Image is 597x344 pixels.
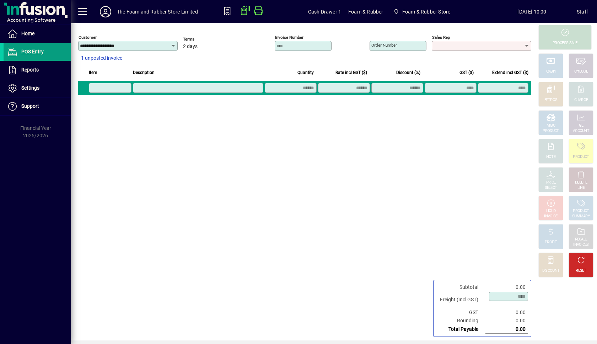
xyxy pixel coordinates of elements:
[485,317,528,325] td: 0.00
[21,49,44,54] span: POS Entry
[544,214,557,219] div: INVOICE
[492,69,528,76] span: Extend incl GST ($)
[4,79,71,97] a: Settings
[4,97,71,115] a: Support
[485,308,528,317] td: 0.00
[21,85,39,91] span: Settings
[21,31,34,36] span: Home
[436,308,485,317] td: GST
[436,325,485,334] td: Total Payable
[335,69,367,76] span: Rate incl GST ($)
[485,283,528,291] td: 0.00
[78,52,125,65] button: 1 unposted invoice
[402,6,450,17] span: Foam & Rubber Store
[576,268,586,274] div: RESET
[485,325,528,334] td: 0.00
[553,41,577,46] div: PROCESS SALE
[546,180,556,185] div: PRICE
[183,44,198,49] span: 2 days
[432,35,450,40] mat-label: Sales rep
[544,97,558,103] div: EFTPOS
[21,67,39,73] span: Reports
[572,214,590,219] div: SUMMARY
[487,6,577,17] span: [DATE] 10:00
[183,37,226,42] span: Terms
[275,35,303,40] mat-label: Invoice number
[4,25,71,43] a: Home
[308,6,341,17] span: Cash Drawer 1
[133,69,155,76] span: Description
[573,154,589,160] div: PRODUCT
[21,103,39,109] span: Support
[573,208,589,214] div: PRODUCT
[573,242,588,248] div: INVOICES
[94,5,117,18] button: Profile
[545,185,557,191] div: SELECT
[545,240,557,245] div: PROFIT
[371,43,397,48] mat-label: Order number
[81,54,122,62] span: 1 unposted invoice
[573,128,589,134] div: ACCOUNT
[546,69,555,74] div: CASH
[396,69,420,76] span: Discount (%)
[574,97,588,103] div: CHARGE
[575,237,587,242] div: RECALL
[436,291,485,308] td: Freight (Incl GST)
[577,6,588,17] div: Staff
[546,154,555,160] div: NOTE
[575,180,587,185] div: DELETE
[546,208,555,214] div: HOLD
[579,123,583,128] div: GL
[459,69,474,76] span: GST ($)
[542,268,559,274] div: DISCOUNT
[79,35,97,40] mat-label: Customer
[89,69,97,76] span: Item
[4,61,71,79] a: Reports
[297,69,314,76] span: Quantity
[117,6,198,17] div: The Foam and Rubber Store Limited
[348,6,383,17] span: Foam & Rubber
[436,283,485,291] td: Subtotal
[390,5,453,18] span: Foam & Rubber Store
[436,317,485,325] td: Rounding
[543,128,559,134] div: PRODUCT
[577,185,585,191] div: LINE
[547,123,555,128] div: MISC
[574,69,588,74] div: CHEQUE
